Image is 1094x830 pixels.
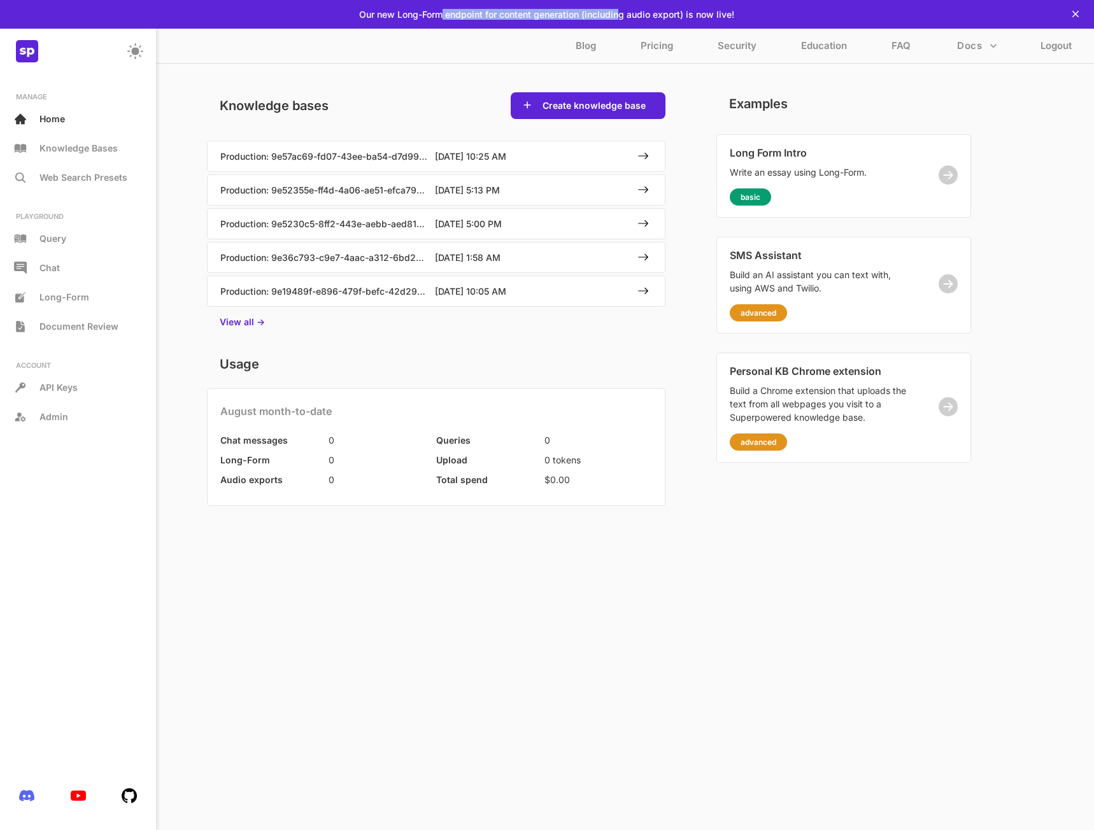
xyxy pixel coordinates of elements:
p: Audio exports [220,474,283,485]
p: SMS Assistant [730,249,907,262]
p: Long Form Intro [730,146,907,159]
p: MANAGE [6,92,150,101]
p: Education [801,39,847,58]
p: Examples [716,92,800,115]
p: Total spend [436,474,488,485]
img: N39bNTixw8P4fi+M93mRMZHgAAAAASUVORK5CYII= [71,791,86,801]
p: [DATE] 10:25 AM [435,151,591,162]
p: 0 [329,453,334,467]
p: Long-Form [220,454,270,465]
p: API Keys [39,382,78,393]
p: Chat messages [220,435,288,446]
p: basic [741,192,760,202]
p: [DATE] 10:05 AM [435,286,591,297]
p: Build an AI assistant you can text with, using AWS and Twilio. [730,268,907,295]
p: advanced [741,308,776,318]
p: 0 [329,433,334,447]
p: Production: 9e36c793-c9e7-4aac-a312-6bd24cf86ed6 [220,252,429,263]
p: Blog [576,39,596,58]
button: more [952,34,1002,58]
p: Logout [1041,39,1072,58]
p: Upload [436,454,467,465]
p: View all -> [220,316,265,327]
p: Query [39,233,66,244]
p: advanced [741,437,776,447]
p: FAQ [892,39,911,58]
p: ACCOUNT [6,361,150,370]
p: Personal KB Chrome extension [730,365,907,377]
p: Usage [207,353,272,376]
p: 0 [329,473,334,486]
p: Production: 9e19489f-e896-479f-befc-42d299d03445 [220,286,429,297]
img: 6MBzwQAAAABJRU5ErkJggg== [122,788,137,803]
button: Create knowledge base [539,99,650,112]
p: Home [39,113,65,124]
p: August month-to-date [220,405,332,418]
p: Queries [436,435,471,446]
p: Write an essay using Long-Form. [730,165,907,179]
p: Pricing [641,39,673,58]
p: Production: 9e5230c5-8ff2-443e-aebb-aed81cc84aeb [220,218,429,229]
span: Document Review [39,321,118,332]
p: Production: 9e52355e-ff4d-4a06-ae51-efca79bacce7 [220,185,429,195]
p: Build a Chrome extension that uploads the text from all webpages you visit to a Superpowered know... [730,384,907,424]
p: Knowledge Bases [39,143,118,153]
p: Chat [39,262,60,273]
p: Production: 9e57ac69-fd07-43ee-ba54-d7d99931e6e8 [220,151,429,162]
p: Admin [39,411,68,422]
p: Web Search Presets [39,172,127,183]
p: Knowledge bases [207,94,341,117]
p: $0.00 [544,473,570,486]
p: Our new Long-Form endpoint for content generation (including audio export) is now live! [359,9,734,20]
p: 0 [544,433,550,447]
img: bnu8aOQAAAABJRU5ErkJggg== [19,790,34,801]
p: 0 tokens [544,453,581,467]
p: PLAYGROUND [6,212,150,221]
p: [DATE] 1:58 AM [435,252,591,263]
p: [DATE] 5:00 PM [435,218,591,229]
img: z8lAhOqrsAAAAASUVORK5CYII= [16,40,38,62]
p: Security [718,39,757,58]
p: [DATE] 5:13 PM [435,185,591,195]
span: Long-Form [39,292,89,302]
